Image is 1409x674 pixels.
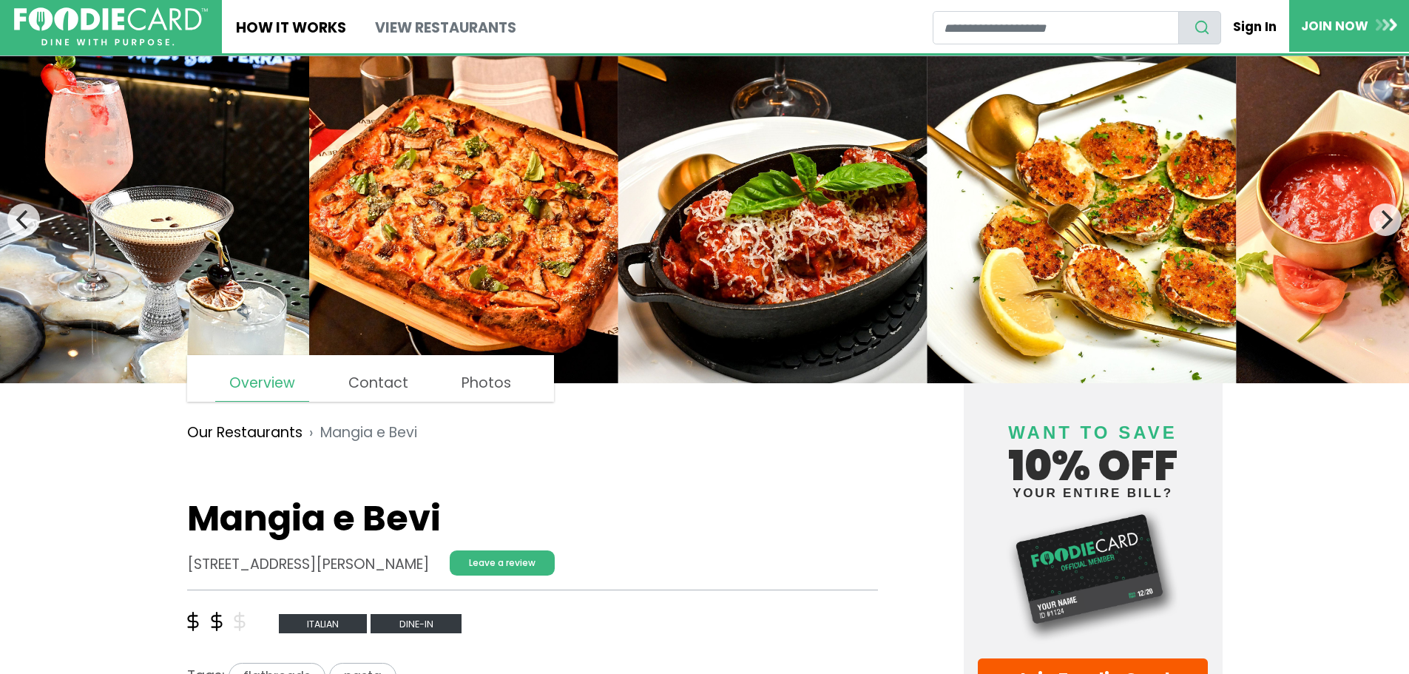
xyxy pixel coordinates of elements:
[7,203,40,236] button: Previous
[334,365,422,401] a: Contact
[1221,10,1289,43] a: Sign In
[450,550,555,576] a: Leave a review
[371,614,462,634] span: Dine-in
[187,497,879,540] h1: Mangia e Bevi
[447,365,525,401] a: Photos
[1369,203,1402,236] button: Next
[187,554,429,576] address: [STREET_ADDRESS][PERSON_NAME]
[279,613,371,633] a: italian
[371,613,462,633] a: Dine-in
[1178,11,1221,44] button: search
[303,422,417,444] li: Mangia e Bevi
[1008,422,1177,442] span: Want to save
[187,422,303,444] a: Our Restaurants
[978,487,1209,499] small: your entire bill?
[187,411,879,454] nav: breadcrumb
[14,7,208,47] img: FoodieCard; Eat, Drink, Save, Donate
[978,404,1209,499] h4: 10% off
[215,365,309,402] a: Overview
[933,11,1179,44] input: restaurant search
[978,507,1209,644] img: Foodie Card
[279,614,368,634] span: italian
[187,355,555,402] nav: page links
